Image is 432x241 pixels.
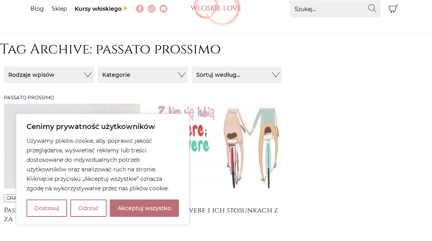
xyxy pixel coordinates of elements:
[26,122,179,131] p: Cenimy prywatność użytkowników
[4,66,94,83] button: Rodzaje wpisów
[192,66,282,83] button: Sortuj według...
[70,199,107,217] button: Odrzuć
[52,5,67,12] a: Sklep
[385,0,402,17] button: Koszyk
[98,66,188,83] button: Kategorie
[290,0,381,17] input: Szukaj...
[26,199,67,217] button: Dostosuj
[148,206,284,222] a: O essere i avere i ich stosunkach z innymi
[110,199,179,217] button: Akceptuj wszystko
[122,6,128,11] img: ✨
[30,5,44,12] a: Blog
[4,95,428,101] h3: passato prossimo
[4,206,140,222] a: Passato prossimo a Imperfetto: co za różnica?
[75,5,128,12] a: Kursy włoskiego
[6,195,38,201] a: Gramatyka
[26,136,179,193] p: Używamy plików cookie, aby poprawić jakość przeglądania, wyświetlać reklamy lub treści dostosowan...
